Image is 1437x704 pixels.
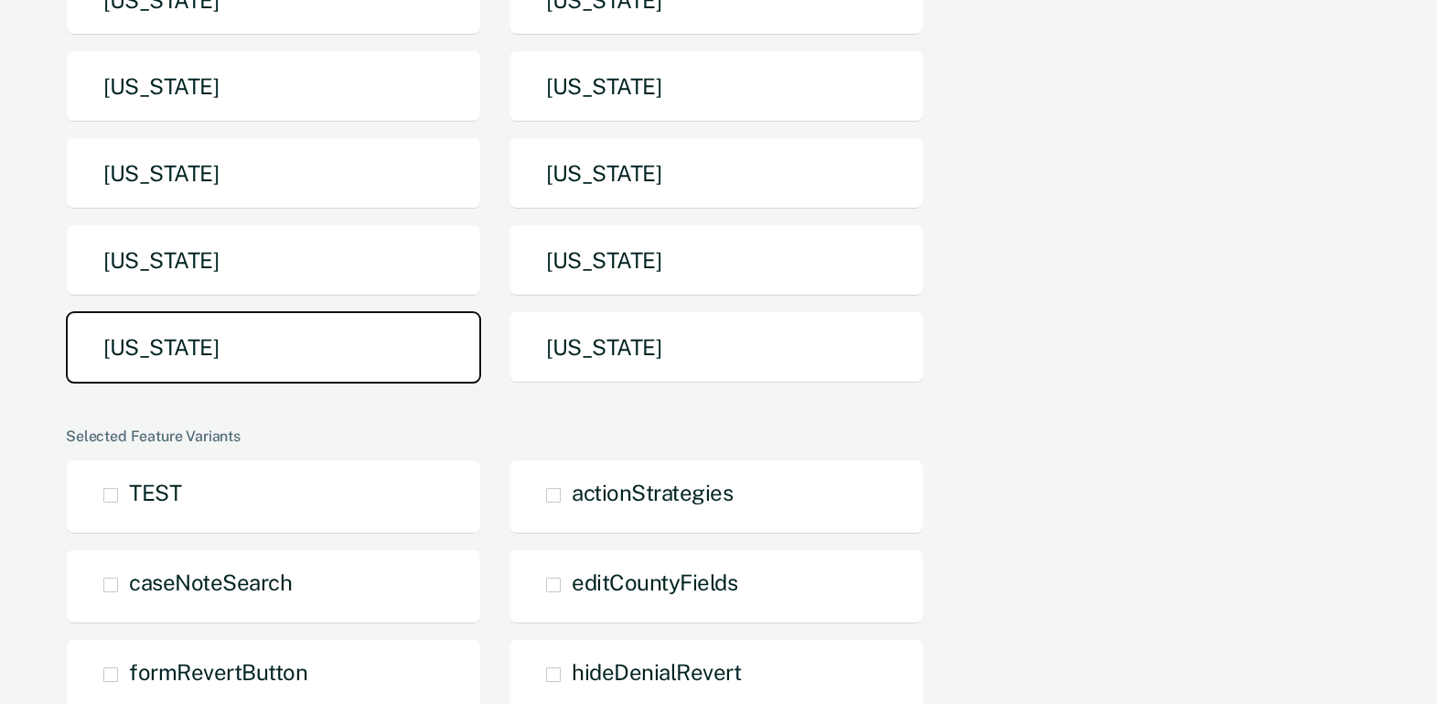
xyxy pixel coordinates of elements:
[129,480,181,505] span: TEST
[66,137,481,210] button: [US_STATE]
[509,311,924,384] button: [US_STATE]
[572,569,737,595] span: editCountyFields
[129,659,307,685] span: formRevertButton
[509,50,924,123] button: [US_STATE]
[66,311,481,384] button: [US_STATE]
[509,137,924,210] button: [US_STATE]
[66,224,481,297] button: [US_STATE]
[572,480,733,505] span: actionStrategies
[572,659,741,685] span: hideDenialRevert
[129,569,292,595] span: caseNoteSearch
[509,224,924,297] button: [US_STATE]
[66,428,1364,445] div: Selected Feature Variants
[66,50,481,123] button: [US_STATE]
